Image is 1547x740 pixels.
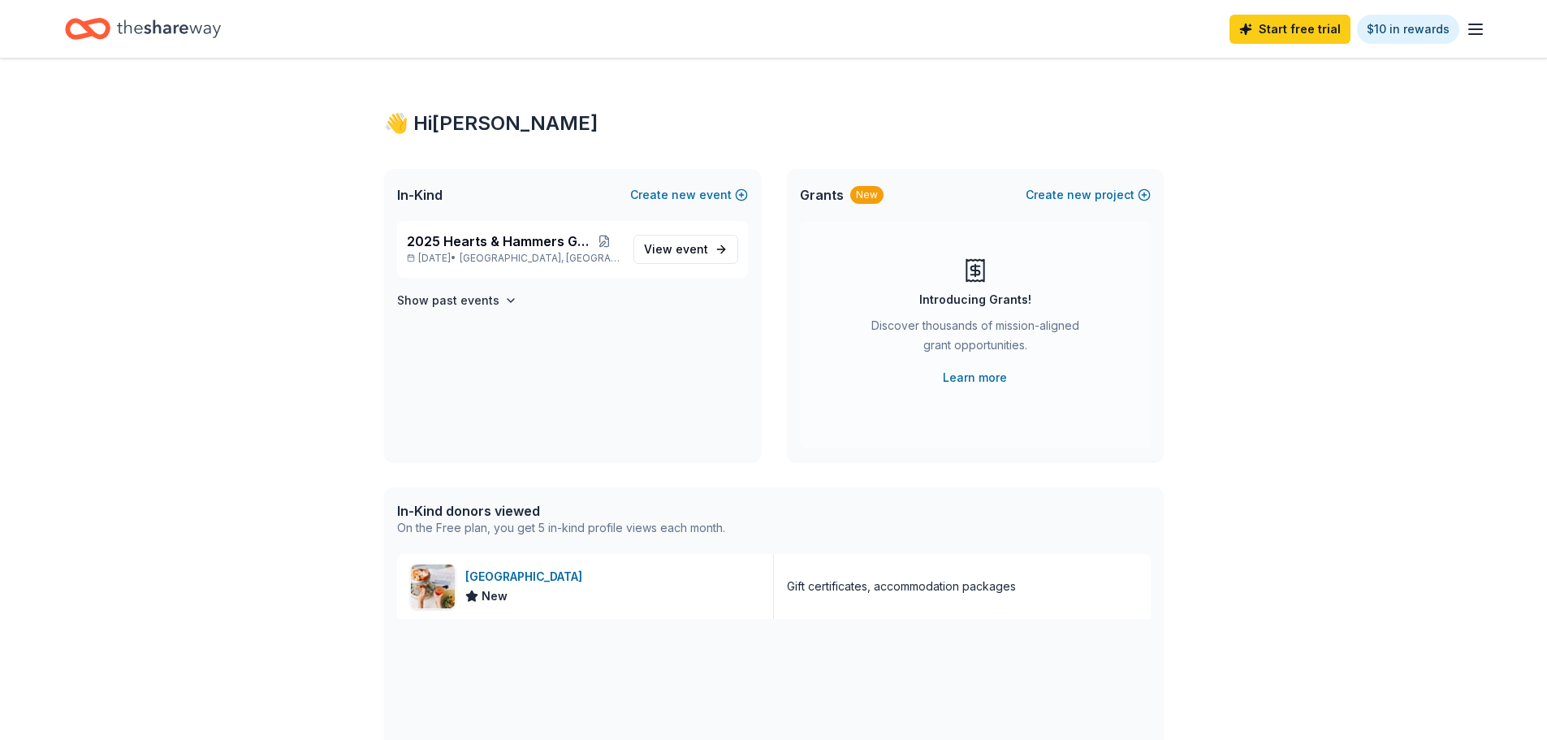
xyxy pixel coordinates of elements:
div: 👋 Hi [PERSON_NAME] [384,110,1164,136]
p: [DATE] • [407,252,620,265]
div: Introducing Grants! [919,290,1031,309]
span: event [676,242,708,256]
button: Show past events [397,291,517,310]
span: new [672,185,696,205]
span: New [482,586,508,606]
span: 2025 Hearts & Hammers Gala [407,234,590,249]
button: Createnewevent [630,185,748,205]
div: On the Free plan, you get 5 in-kind profile views each month. [397,518,725,538]
span: [GEOGRAPHIC_DATA], [GEOGRAPHIC_DATA] [460,252,620,265]
span: new [1067,185,1091,205]
h4: Show past events [397,291,499,310]
div: New [850,186,884,204]
div: Discover thousands of mission-aligned grant opportunities. [865,316,1086,361]
a: Learn more [943,368,1007,387]
div: In-Kind donors viewed [397,504,725,518]
img: Image for Ocean House [411,565,455,608]
span: Grants [800,188,844,202]
a: Start free trial [1229,15,1350,44]
div: [GEOGRAPHIC_DATA] [465,567,589,586]
span: View [644,240,708,259]
a: $10 in rewards [1357,15,1459,44]
span: In-Kind [397,188,443,202]
div: Gift certificates, accommodation packages [787,577,1016,596]
button: Createnewproject [1026,185,1151,205]
a: Home [65,10,221,48]
a: View event [633,235,738,264]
